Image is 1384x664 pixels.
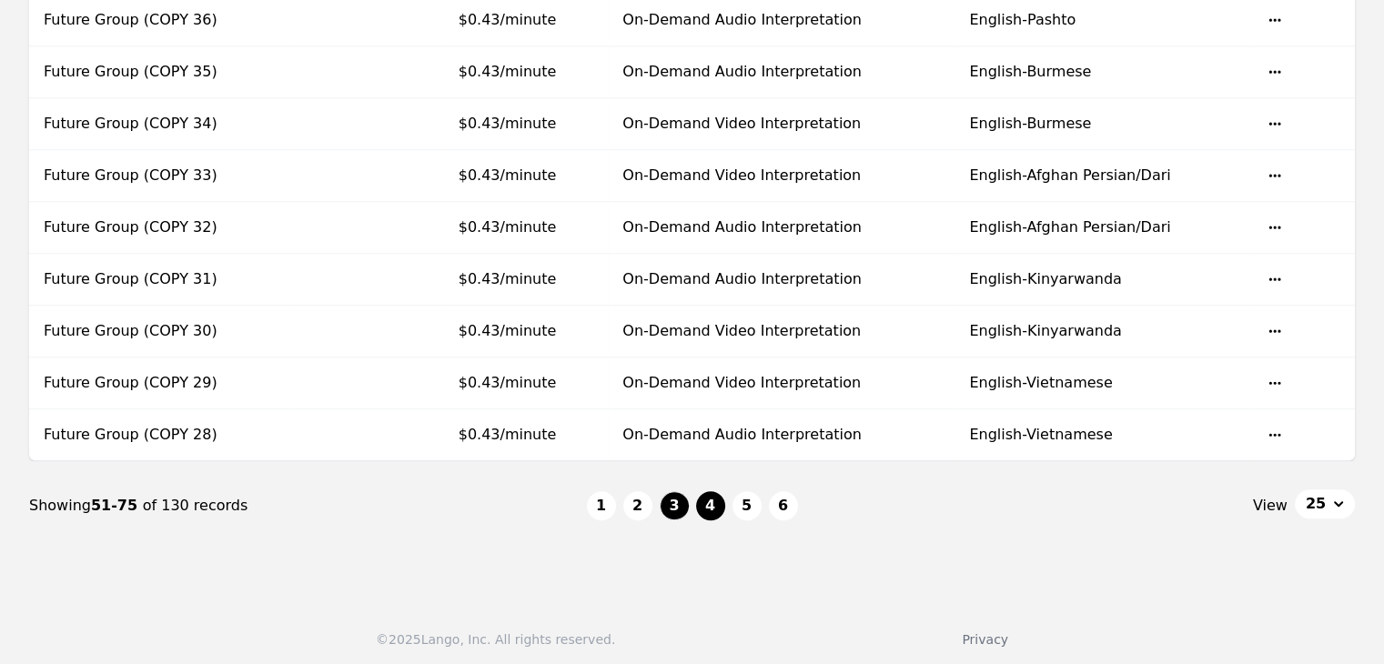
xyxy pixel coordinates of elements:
div: English-Kinyarwanda [969,320,1238,342]
td: Future Group (COPY 34) [29,98,291,150]
span: $0.43/minute [459,270,557,287]
div: English-Afghan Persian/Dari [969,216,1238,238]
td: On-Demand Audio Interpretation [608,409,955,461]
td: On-Demand Audio Interpretation [608,46,955,98]
div: English-Burmese [969,61,1238,83]
span: $0.43/minute [459,426,557,443]
td: On-Demand Audio Interpretation [608,202,955,254]
td: Future Group (COPY 30) [29,306,291,357]
a: Privacy [962,632,1008,647]
button: 5 [732,491,762,520]
button: 2 [623,491,652,520]
td: On-Demand Video Interpretation [608,357,955,409]
span: $0.43/minute [459,322,557,339]
td: On-Demand Video Interpretation [608,150,955,202]
td: Future Group (COPY 29) [29,357,291,409]
span: $0.43/minute [459,218,557,236]
td: Future Group (COPY 32) [29,202,291,254]
td: On-Demand Audio Interpretation [608,254,955,306]
span: $0.43/minute [459,166,557,184]
div: Showing of 130 records [29,495,587,517]
td: On-Demand Video Interpretation [608,98,955,150]
div: © 2025 Lango, Inc. All rights reserved. [376,630,615,649]
span: $0.43/minute [459,115,557,132]
div: English-Vietnamese [969,424,1238,446]
td: Future Group (COPY 33) [29,150,291,202]
span: View [1253,495,1288,517]
td: Future Group (COPY 35) [29,46,291,98]
span: 25 [1306,493,1326,515]
span: $0.43/minute [459,374,557,391]
span: $0.43/minute [459,63,557,80]
div: English-Kinyarwanda [969,268,1238,290]
button: 6 [769,491,798,520]
td: Future Group (COPY 31) [29,254,291,306]
td: Future Group (COPY 28) [29,409,291,461]
td: On-Demand Video Interpretation [608,306,955,357]
div: English-Vietnamese [969,372,1238,394]
button: 4 [696,491,725,520]
div: English-Burmese [969,113,1238,135]
div: English-Afghan Persian/Dari [969,165,1238,186]
button: 1 [587,491,616,520]
span: 51-75 [91,497,143,514]
nav: Page navigation [29,461,1355,550]
button: 25 [1295,489,1355,518]
span: $0.43/minute [459,11,557,28]
div: English-Pashto [969,9,1238,31]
